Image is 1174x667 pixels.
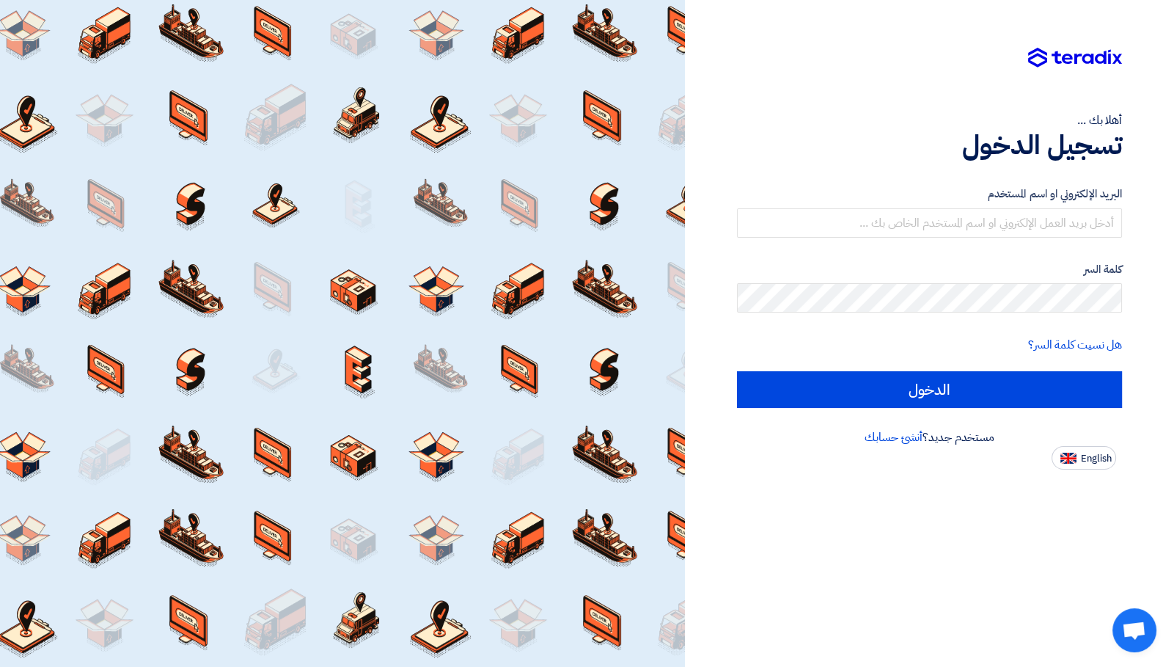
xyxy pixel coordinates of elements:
img: Teradix logo [1028,48,1122,68]
div: مستخدم جديد؟ [737,429,1122,446]
button: English [1052,446,1116,470]
div: أهلا بك ... [737,112,1122,129]
div: دردشة مفتوحة [1112,608,1156,652]
label: كلمة السر [737,261,1122,278]
img: en-US.png [1060,453,1076,464]
span: English [1081,453,1112,464]
h1: تسجيل الدخول [737,129,1122,161]
input: الدخول [737,371,1122,408]
a: هل نسيت كلمة السر؟ [1028,336,1122,354]
label: البريد الإلكتروني او اسم المستخدم [737,186,1122,203]
input: أدخل بريد العمل الإلكتروني او اسم المستخدم الخاص بك ... [737,208,1122,238]
a: أنشئ حسابك [865,429,922,446]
